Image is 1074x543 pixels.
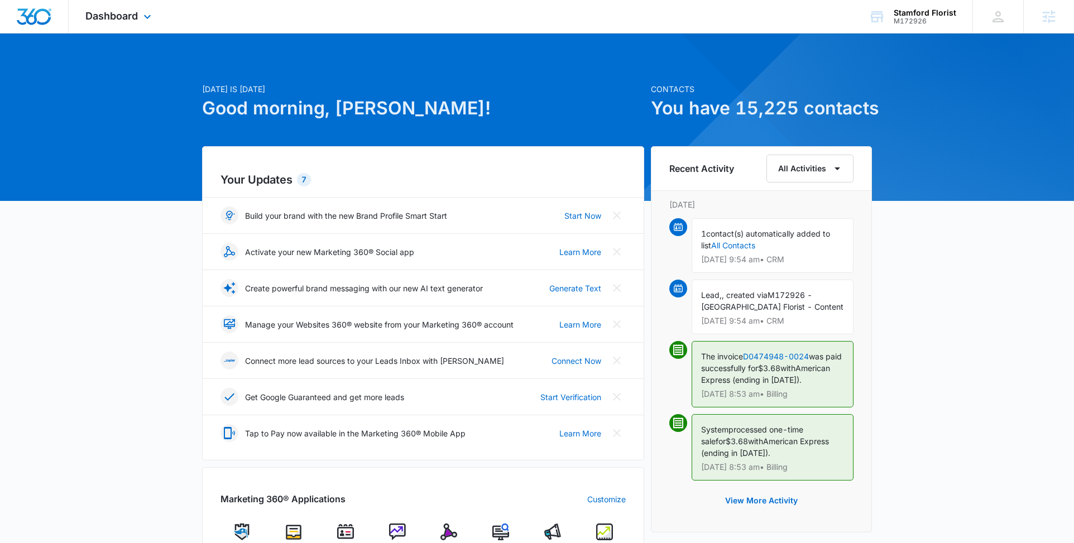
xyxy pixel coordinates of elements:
button: Close [608,424,626,442]
h6: Recent Activity [669,162,734,175]
span: $3.68 [758,363,780,373]
h1: Good morning, [PERSON_NAME]! [202,95,644,122]
a: All Contacts [711,241,755,250]
span: for [716,436,726,446]
div: account name [894,8,956,17]
p: Tap to Pay now available in the Marketing 360® Mobile App [245,427,466,439]
p: Connect more lead sources to your Leads Inbox with [PERSON_NAME] [245,355,504,367]
span: System [701,425,728,434]
div: account id [894,17,956,25]
button: Close [608,243,626,261]
a: Connect Now [552,355,601,367]
p: Manage your Websites 360® website from your Marketing 360® account [245,319,514,330]
a: Learn More [559,246,601,258]
p: Get Google Guaranteed and get more leads [245,391,404,403]
h1: You have 15,225 contacts [651,95,872,122]
button: Close [608,315,626,333]
p: [DATE] 8:53 am • Billing [701,390,844,398]
span: M172926 - [GEOGRAPHIC_DATA] Florist - Content [701,290,843,311]
p: Contacts [651,83,872,95]
span: processed one-time sale [701,425,803,446]
span: Lead, [701,290,722,300]
button: Close [608,388,626,406]
button: Close [608,206,626,224]
span: American Express (ending in [DATE]). [701,436,829,458]
span: Dashboard [85,10,138,22]
span: with [748,436,763,446]
span: 1 [701,229,706,238]
h2: Marketing 360® Applications [220,492,346,506]
span: with [780,363,795,373]
a: Learn More [559,427,601,439]
a: Start Verification [540,391,601,403]
a: Customize [587,493,626,505]
button: Close [608,352,626,369]
span: , created via [722,290,768,300]
button: View More Activity [714,487,809,514]
a: Learn More [559,319,601,330]
p: [DATE] 9:54 am • CRM [701,256,844,263]
p: Create powerful brand messaging with our new AI text generator [245,282,483,294]
p: Activate your new Marketing 360® Social app [245,246,414,258]
p: [DATE] 9:54 am • CRM [701,317,844,325]
div: 7 [297,173,311,186]
button: Close [608,279,626,297]
span: $3.68 [726,436,748,446]
p: Build your brand with the new Brand Profile Smart Start [245,210,447,222]
a: D0474948-0024 [743,352,809,361]
p: [DATE] [669,199,854,210]
h2: Your Updates [220,171,626,188]
a: Start Now [564,210,601,222]
p: [DATE] is [DATE] [202,83,644,95]
p: [DATE] 8:53 am • Billing [701,463,844,471]
span: The invoice [701,352,743,361]
a: Generate Text [549,282,601,294]
span: contact(s) automatically added to list [701,229,830,250]
button: All Activities [766,155,854,182]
